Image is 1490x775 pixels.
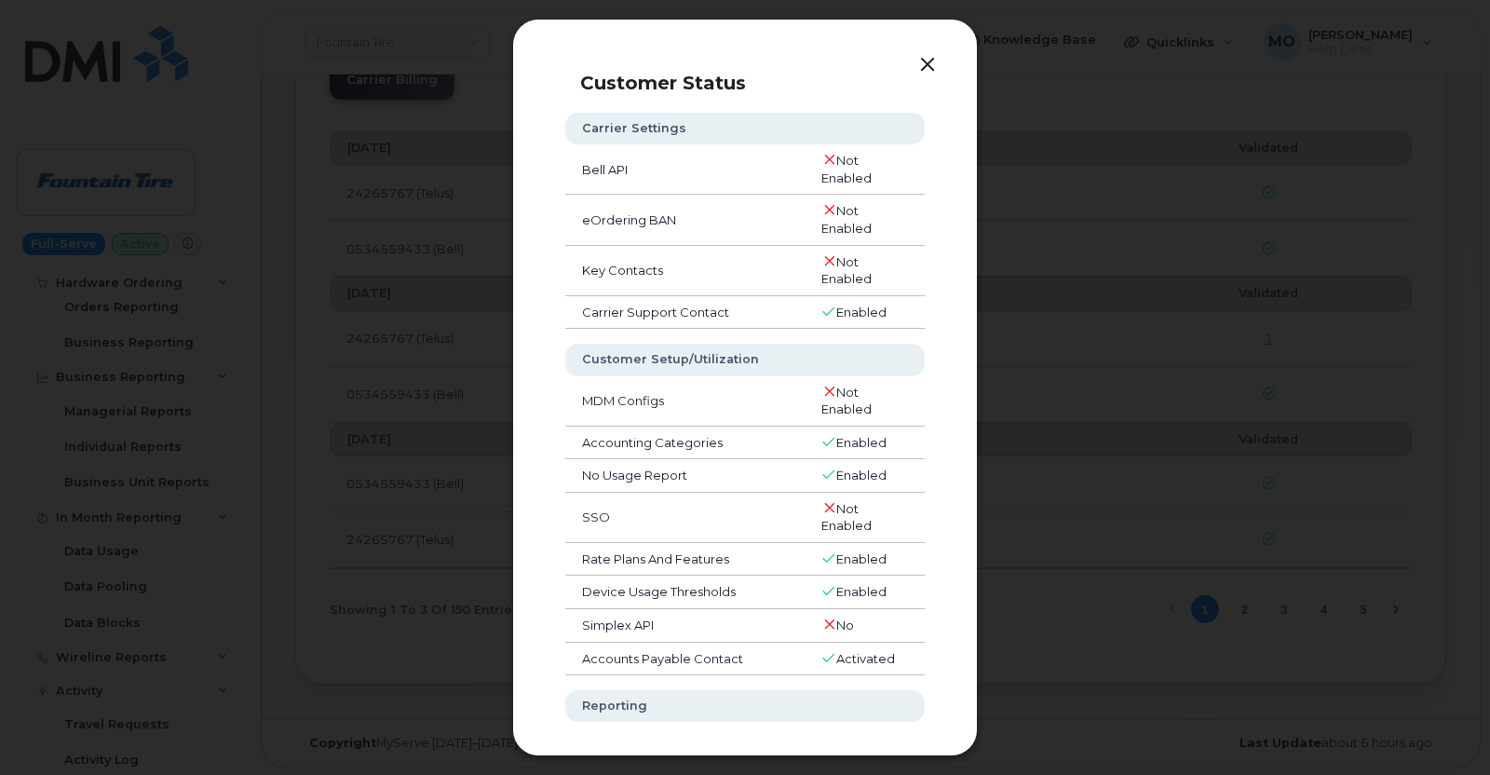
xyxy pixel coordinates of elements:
span: Not Enabled [821,385,872,417]
span: Not Enabled [821,254,872,287]
td: Accounts Payable Contact [565,643,805,676]
span: Not Enabled [821,501,872,534]
td: Bell API [565,144,805,195]
td: Rate Plans And Features [565,543,805,577]
span: Activated [836,651,895,666]
th: Carrier Settings [565,113,925,144]
span: Enabled [836,468,887,483]
td: Carrier Support Contact [565,296,805,330]
span: Enabled [836,551,887,566]
span: Enabled [836,305,887,320]
span: Enabled [836,584,887,599]
span: Enabled [836,435,887,450]
td: SSO [565,493,805,543]
th: Reporting [565,690,925,722]
iframe: Messenger Launcher [1409,694,1476,761]
td: eOrdering BAN [565,195,805,245]
span: No [836,618,854,632]
p: Customer Status [580,72,943,94]
td: Key Contacts [565,246,805,296]
span: Not Enabled [821,203,872,236]
td: MDM Configs [565,376,805,427]
td: Accounting Categories [565,427,805,460]
th: Customer Setup/Utilization [565,344,925,375]
td: Simplex API [565,609,805,643]
span: Not Enabled [821,153,872,185]
td: No Usage Report [565,459,805,493]
td: Device Usage Thresholds [565,576,805,609]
